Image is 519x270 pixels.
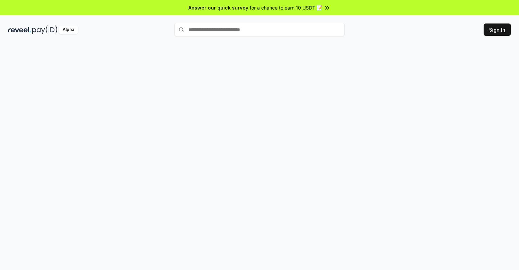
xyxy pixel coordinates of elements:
[8,26,31,34] img: reveel_dark
[484,23,511,36] button: Sign In
[32,26,57,34] img: pay_id
[59,26,78,34] div: Alpha
[250,4,322,11] span: for a chance to earn 10 USDT 📝
[188,4,248,11] span: Answer our quick survey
